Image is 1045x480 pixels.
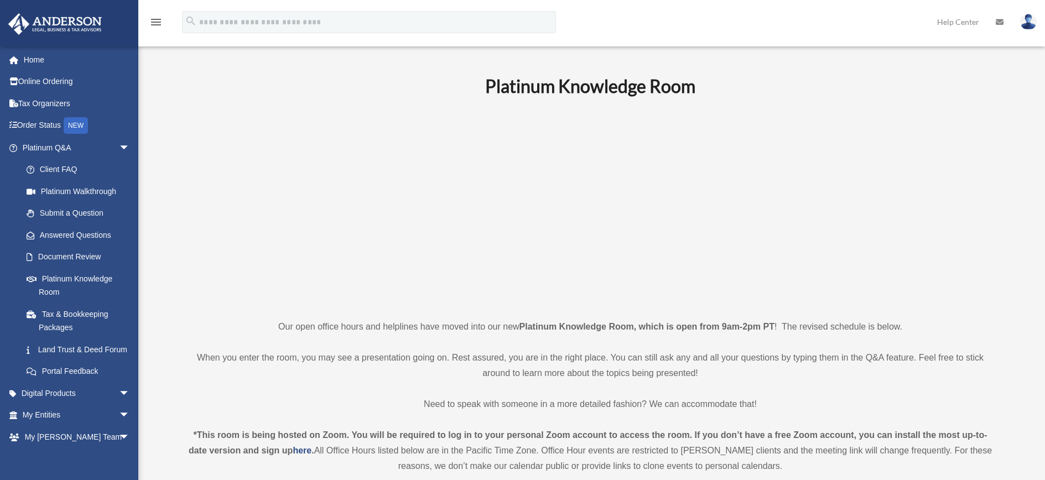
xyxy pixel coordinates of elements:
[8,92,147,114] a: Tax Organizers
[311,446,314,455] strong: .
[185,15,197,27] i: search
[5,13,105,35] img: Anderson Advisors Platinum Portal
[119,382,141,405] span: arrow_drop_down
[485,75,695,97] b: Platinum Knowledge Room
[15,159,147,181] a: Client FAQ
[8,137,147,159] a: Platinum Q&Aarrow_drop_down
[15,338,147,361] a: Land Trust & Deed Forum
[119,137,141,159] span: arrow_drop_down
[15,361,147,383] a: Portal Feedback
[8,71,147,93] a: Online Ordering
[8,404,147,426] a: My Entitiesarrow_drop_down
[185,396,996,412] p: Need to speak with someone in a more detailed fashion? We can accommodate that!
[15,303,147,338] a: Tax & Bookkeeping Packages
[293,446,311,455] a: here
[185,350,996,381] p: When you enter the room, you may see a presentation going on. Rest assured, you are in the right ...
[149,19,163,29] a: menu
[119,404,141,427] span: arrow_drop_down
[8,114,147,137] a: Order StatusNEW
[15,224,147,246] a: Answered Questions
[1020,14,1037,30] img: User Pic
[8,426,147,448] a: My [PERSON_NAME] Teamarrow_drop_down
[64,117,88,134] div: NEW
[15,246,147,268] a: Document Review
[424,112,756,299] iframe: 231110_Toby_KnowledgeRoom
[185,427,996,474] div: All Office Hours listed below are in the Pacific Time Zone. Office Hour events are restricted to ...
[8,382,147,404] a: Digital Productsarrow_drop_down
[15,180,147,202] a: Platinum Walkthrough
[185,319,996,335] p: Our open office hours and helplines have moved into our new ! The revised schedule is below.
[149,15,163,29] i: menu
[15,202,147,225] a: Submit a Question
[15,268,141,303] a: Platinum Knowledge Room
[519,322,774,331] strong: Platinum Knowledge Room, which is open from 9am-2pm PT
[8,49,147,71] a: Home
[189,430,987,455] strong: *This room is being hosted on Zoom. You will be required to log in to your personal Zoom account ...
[119,426,141,448] span: arrow_drop_down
